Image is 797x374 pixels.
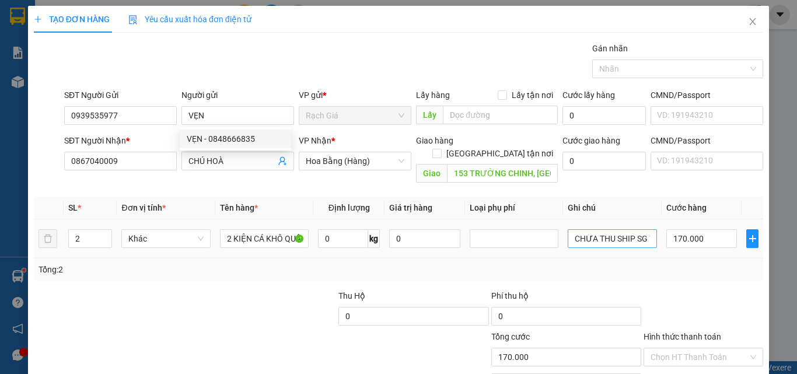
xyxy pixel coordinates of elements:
span: Rạch Giá [306,107,404,124]
input: 0 [389,229,460,248]
span: Thu Hộ [338,291,365,300]
input: Dọc đường [443,106,558,124]
input: VD: Bàn, Ghế [220,229,309,248]
label: Cước lấy hàng [562,90,615,100]
input: Ghi Chú [568,229,656,248]
div: Tổng: 2 [39,263,309,276]
span: Lấy [416,106,443,124]
span: Giao hàng [416,136,453,145]
div: VẸN - 0848666835 [180,130,291,148]
div: Người gửi [181,89,294,102]
button: delete [39,229,57,248]
span: Rạch Giá [75,23,121,35]
span: Giá trị hàng [389,203,432,212]
div: SĐT Người Nhận [64,134,177,147]
input: Cước giao hàng [562,152,646,170]
span: plus [34,15,42,23]
span: Giao [416,164,447,183]
span: Cước hàng [666,203,707,212]
input: Cước lấy hàng [562,106,646,125]
span: Tên hàng [220,203,258,212]
div: CMND/Passport [651,89,763,102]
span: Tổng cước [491,332,530,341]
span: Lấy tận nơi [507,89,558,102]
div: SĐT Người Gửi [64,89,177,102]
input: Dọc đường [447,164,558,183]
span: 11:07 [54,8,116,20]
span: TẠO ĐƠN HÀNG [34,15,110,24]
img: icon [128,15,138,25]
span: Khác [128,230,203,247]
span: Gửi: [54,23,121,35]
span: plus [747,234,758,243]
span: VP Nhận [299,136,331,145]
th: Loại phụ phí [465,197,563,219]
span: Định lượng [328,203,370,212]
span: Hoa Bằng (Hàng) [6,77,138,140]
label: Gán nhãn [592,44,628,53]
span: [DATE] [82,8,116,20]
div: VẸN - 0848666835 [187,132,284,145]
label: Hình thức thanh toán [644,332,721,341]
span: Yêu cầu xuất hóa đơn điện tử [128,15,251,24]
span: Hoa Bằng (Hàng) [306,152,404,170]
div: Phí thu hộ [491,289,641,307]
label: Cước giao hàng [562,136,620,145]
span: [GEOGRAPHIC_DATA] tận nơi [442,147,558,160]
span: SL [68,203,78,212]
button: Close [736,6,769,39]
div: CMND/Passport [651,134,763,147]
span: Đơn vị tính [121,203,165,212]
button: plus [746,229,758,248]
span: close [748,17,757,26]
span: kg [368,229,380,248]
strong: ĐC: [54,50,79,65]
div: VP gửi [299,89,411,102]
span: Lấy hàng [416,90,450,100]
span: user-add [278,156,287,166]
span: BÌNH AN - 0916228283 [54,37,152,47]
